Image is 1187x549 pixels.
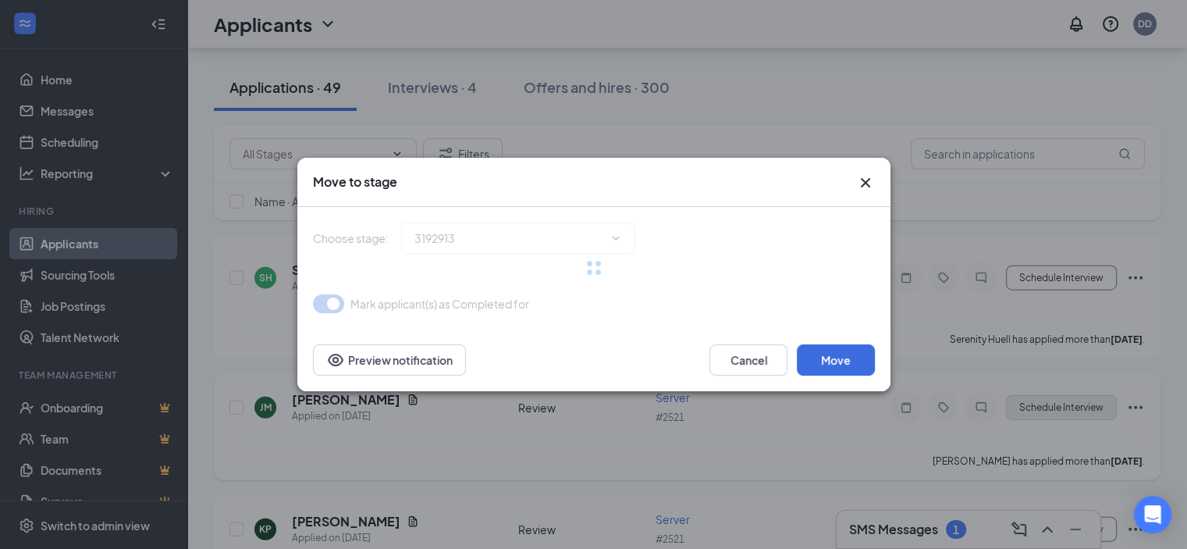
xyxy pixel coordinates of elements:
svg: Cross [856,173,875,192]
h3: Move to stage [313,173,397,191]
div: Open Intercom Messenger [1134,496,1171,533]
svg: Eye [326,351,345,369]
button: Move [797,344,875,376]
button: Preview notificationEye [313,344,466,376]
button: Close [856,173,875,192]
button: Cancel [709,344,787,376]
